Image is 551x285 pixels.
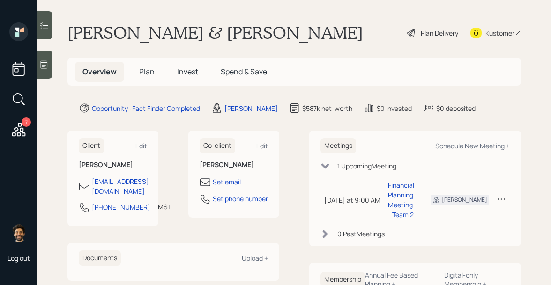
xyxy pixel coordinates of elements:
h6: Documents [79,250,121,266]
span: Overview [82,66,117,77]
div: Set phone number [213,194,268,204]
div: Log out [7,254,30,263]
h6: Meetings [320,138,356,153]
div: Schedule New Meeting + [435,141,510,150]
h6: Co-client [200,138,235,153]
div: Opportunity · Fact Finder Completed [92,103,200,113]
div: Edit [256,141,268,150]
div: 1 Upcoming Meeting [337,161,396,171]
div: $0 deposited [436,103,476,113]
div: $0 invested [377,103,412,113]
div: $587k net-worth [302,103,352,113]
h1: [PERSON_NAME] & [PERSON_NAME] [67,22,363,43]
span: Spend & Save [221,66,267,77]
h6: [PERSON_NAME] [79,161,147,169]
div: 7 [22,117,31,127]
h6: Client [79,138,104,153]
h6: [PERSON_NAME] [200,161,268,169]
div: Kustomer [485,28,514,38]
div: Edit [135,141,147,150]
div: MST [158,202,171,212]
div: [PERSON_NAME] [224,103,278,113]
div: Set email [213,177,241,187]
div: [PERSON_NAME] [442,196,487,204]
span: Plan [139,66,155,77]
div: Upload + [242,254,268,263]
span: Invest [177,66,198,77]
div: Plan Delivery [421,28,458,38]
img: eric-schwartz-headshot.png [9,224,28,242]
div: Financial Planning Meeting - Team 2 [388,180,416,219]
div: 0 Past Meeting s [337,229,385,239]
div: [PHONE_NUMBER] [92,202,150,212]
div: [DATE] at 9:00 AM [324,195,380,205]
div: [EMAIL_ADDRESS][DOMAIN_NAME] [92,176,149,196]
